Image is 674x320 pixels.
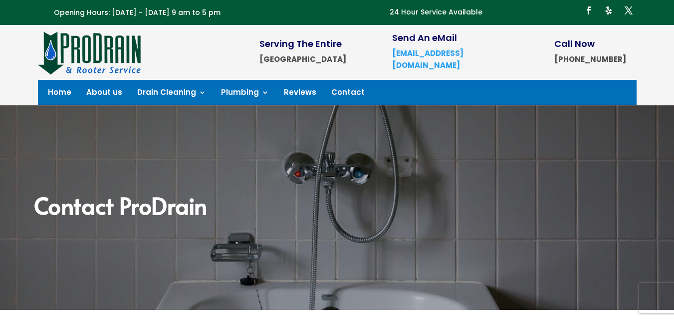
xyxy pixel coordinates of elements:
span: Opening Hours: [DATE] - [DATE] 9 am to 5 pm [54,7,221,17]
h2: Contact ProDrain [34,194,641,222]
strong: [GEOGRAPHIC_DATA] [259,54,346,64]
a: Follow on Facebook [581,2,597,18]
a: About us [86,89,122,100]
a: Reviews [284,89,316,100]
p: 24 Hour Service Available [390,6,482,18]
a: Plumbing [221,89,269,100]
span: Serving The Entire [259,37,342,50]
img: site-logo-100h [38,30,142,75]
a: Follow on X [621,2,637,18]
a: Home [48,89,71,100]
a: Drain Cleaning [137,89,206,100]
span: Call Now [554,37,595,50]
a: Follow on Yelp [601,2,617,18]
a: Contact [331,89,365,100]
span: Send An eMail [392,31,457,44]
strong: [PHONE_NUMBER] [554,54,626,64]
a: [EMAIL_ADDRESS][DOMAIN_NAME] [392,48,463,70]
